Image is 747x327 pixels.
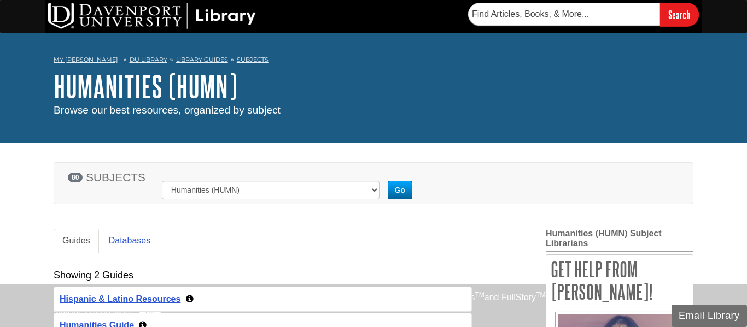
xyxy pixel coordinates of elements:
a: DU Library [130,56,167,63]
a: Hispanic & Latino Resources [60,294,180,304]
a: My [PERSON_NAME] [54,55,118,64]
button: Email Library [672,305,747,327]
h2: Humanities (HUMN) Subject Librarians [546,229,693,252]
input: Search [660,3,699,26]
span: SUBJECTS [86,171,145,183]
form: Searches DU Library's articles, books, and more [468,3,699,26]
img: DU Library [48,3,256,29]
h2: Showing 2 Guides [54,270,133,281]
h2: Get Help From [PERSON_NAME]! [546,255,693,306]
div: Browse our best resources, organized by subject [54,103,693,118]
a: Subjects [237,56,269,63]
a: Guides [54,229,99,253]
a: Library Guides [176,56,228,63]
span: 80 [68,173,83,182]
section: Subject Search Bar [54,148,693,215]
nav: breadcrumb [54,52,693,70]
a: Databases [100,229,160,253]
h1: Humanities (HUMN) [54,70,693,103]
button: Go [388,181,412,199]
sup: TM [475,291,484,299]
sup: TM [536,291,545,299]
input: Find Articles, Books, & More... [468,3,660,26]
